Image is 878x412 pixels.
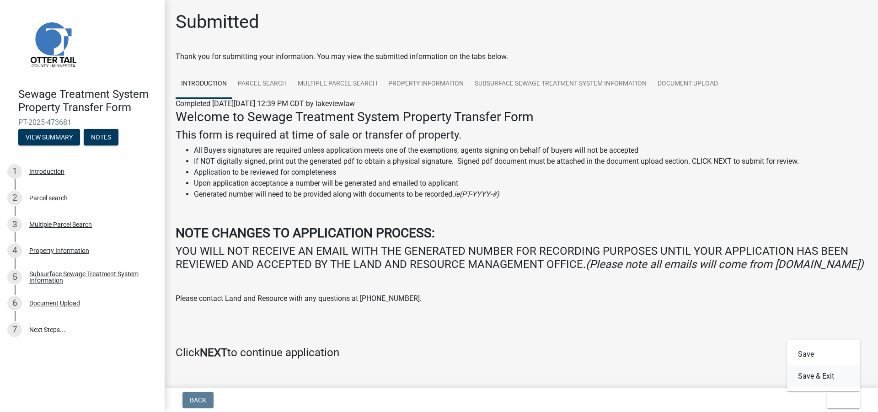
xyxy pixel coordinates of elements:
[7,296,22,310] div: 6
[194,178,867,189] li: Upon application acceptance a number will be generated and emailed to applicant
[176,109,867,125] h3: Welcome to Sewage Treatment System Property Transfer Form
[84,134,118,141] wm-modal-confirm: Notes
[190,396,206,404] span: Back
[176,346,867,359] h4: Click to continue application
[29,247,89,254] div: Property Information
[194,145,867,156] li: All Buyers signatures are required unless application meets one of the exemptions, agents signing...
[454,190,499,198] i: ie(PT-YYYY-#)
[176,128,867,142] h4: This form is required at time of sale or transfer of property.
[176,225,435,241] strong: NOTE CHANGES TO APPLICATION PROCESS:
[292,70,383,99] a: Multiple Parcel Search
[200,346,227,359] strong: NEXT
[7,191,22,205] div: 2
[7,243,22,258] div: 4
[18,88,157,114] h4: Sewage Treatment System Property Transfer Form
[834,396,847,404] span: Exit
[176,245,867,271] h4: YOU WILL NOT RECEIVE AN EMAIL WITH THE GENERATED NUMBER FOR RECORDING PURPOSES UNTIL YOUR APPLICA...
[787,365,860,387] button: Save & Exit
[29,221,92,228] div: Multiple Parcel Search
[176,99,355,108] span: Completed [DATE][DATE] 12:39 PM CDT by lakeviewlaw
[7,270,22,284] div: 5
[383,70,469,99] a: Property Information
[176,51,867,62] div: Thank you for submitting your information. You may view the submitted information on the tabs below.
[18,129,80,145] button: View Summary
[18,10,87,78] img: Otter Tail County, Minnesota
[29,168,64,175] div: Introduction
[7,217,22,232] div: 3
[29,300,80,306] div: Document Upload
[18,118,146,127] span: PT-2025-473681
[176,11,259,33] h1: Submitted
[18,134,80,141] wm-modal-confirm: Summary
[84,129,118,145] button: Notes
[827,392,860,408] button: Exit
[787,340,860,391] div: Exit
[652,70,723,99] a: Document Upload
[232,70,292,99] a: Parcel search
[182,392,214,408] button: Back
[176,70,232,99] a: Introduction
[787,343,860,365] button: Save
[194,189,867,200] li: Generated number will need to be provided along with documents to be recorded.
[586,258,863,271] i: (Please note all emails will come from [DOMAIN_NAME])
[194,167,867,178] li: Application to be reviewed for completeness
[7,164,22,179] div: 1
[176,293,867,304] p: Please contact Land and Resource with any questions at [PHONE_NUMBER].
[29,195,68,201] div: Parcel search
[194,156,867,167] li: If NOT digitally signed, print out the generated pdf to obtain a physical signature. Signed pdf d...
[29,271,150,284] div: Subsurface Sewage Treatment System Information
[469,70,652,99] a: Subsurface Sewage Treatment System Information
[7,322,22,337] div: 7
